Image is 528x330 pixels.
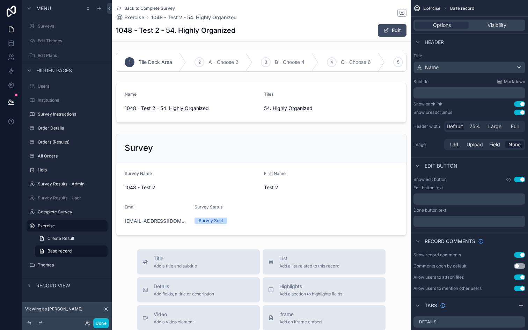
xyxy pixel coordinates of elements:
[413,87,525,98] div: scrollable content
[279,291,342,297] span: Add a section to highlights fields
[38,139,106,145] label: Orders (Results)
[425,302,437,309] span: Tabs
[413,252,461,258] div: Show record comments
[413,124,441,129] label: Header width
[38,53,106,58] label: Edit Plans
[413,263,467,269] div: Comments open by default
[508,141,521,148] span: None
[413,142,441,147] label: Image
[35,233,108,244] a: Create Result
[154,319,194,325] span: Add a video element
[27,95,108,106] a: Institutions
[38,167,106,173] label: Help
[263,277,386,302] button: HighlightsAdd a section to highlights fields
[488,123,501,130] span: Large
[38,97,106,103] label: Institutions
[27,192,108,204] a: Survey Results - User
[423,6,440,11] span: Exercise
[38,111,106,117] label: Survey Instructions
[116,14,144,21] a: Exercise
[425,162,457,169] span: Edit button
[27,206,108,218] a: Complete Survey
[27,137,108,148] a: Orders (Results)
[154,291,214,297] span: Add fields, a title or description
[47,236,74,241] span: Create Result
[27,220,108,232] a: Exercise
[413,216,525,227] div: scrollable content
[263,249,386,274] button: ListAdd a list related to this record
[467,141,483,148] span: Upload
[413,101,442,107] div: Show backlink
[279,283,342,290] span: Highlights
[413,177,447,182] label: Show edit button
[116,6,175,11] a: Back to Complete Survey
[413,185,443,191] label: Edit button text
[154,263,197,269] span: Add a title and subtitle
[38,38,106,44] label: Edit Themes
[413,79,428,85] label: Subtitle
[413,207,446,213] label: Done button text
[378,24,406,37] button: Edit
[116,25,235,35] h1: 1048 - Test 2 - 54. Highly Organized
[413,110,452,115] div: Show breadcrumbs
[279,255,339,262] span: List
[27,164,108,176] a: Help
[38,153,106,159] label: All Orders
[279,319,322,325] span: Add an iframe embed
[154,283,214,290] span: Details
[38,195,106,201] label: Survey Results - User
[154,255,197,262] span: Title
[487,22,506,29] span: Visibility
[27,123,108,134] a: Order Details
[36,67,72,74] span: Hidden pages
[27,81,108,92] a: Users
[27,35,108,46] a: Edit Themes
[27,151,108,162] a: All Orders
[504,79,525,85] span: Markdown
[154,311,194,318] span: Video
[38,223,103,229] label: Exercise
[425,64,439,71] span: Name
[47,248,72,254] span: Base record
[413,274,464,280] div: Allow users to attach files
[38,181,106,187] label: Survey Results - Admin
[470,123,480,130] span: 75%
[137,249,260,274] button: TitleAdd a title and subtitle
[279,311,322,318] span: iframe
[36,5,51,12] span: Menu
[25,306,82,312] span: Viewing as [PERSON_NAME]
[497,79,525,85] a: Markdown
[413,286,482,291] div: Allow users to mention other users
[425,238,475,245] span: Record comments
[447,123,463,130] span: Default
[433,22,451,29] span: Options
[27,178,108,190] a: Survey Results - Admin
[413,53,525,59] label: Title
[27,109,108,120] a: Survey Instructions
[38,125,106,131] label: Order Details
[279,263,339,269] span: Add a list related to this record
[38,209,106,215] label: Complete Survey
[38,83,106,89] label: Users
[511,123,519,130] span: Full
[27,50,108,61] a: Edit Plans
[489,141,500,148] span: Field
[93,318,109,328] button: Done
[413,61,525,73] button: Name
[27,259,108,271] a: Themes
[35,245,108,257] a: Base record
[450,6,474,11] span: Base record
[124,6,175,11] span: Back to Complete Survey
[151,14,237,21] a: 1048 - Test 2 - 54. Highly Organized
[137,277,260,302] button: DetailsAdd fields, a title or description
[27,21,108,32] a: Surveys
[425,39,444,46] span: Header
[38,262,106,268] label: Themes
[124,14,144,21] span: Exercise
[36,282,70,289] span: Record view
[38,23,106,29] label: Surveys
[413,193,525,205] div: scrollable content
[450,141,460,148] span: URL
